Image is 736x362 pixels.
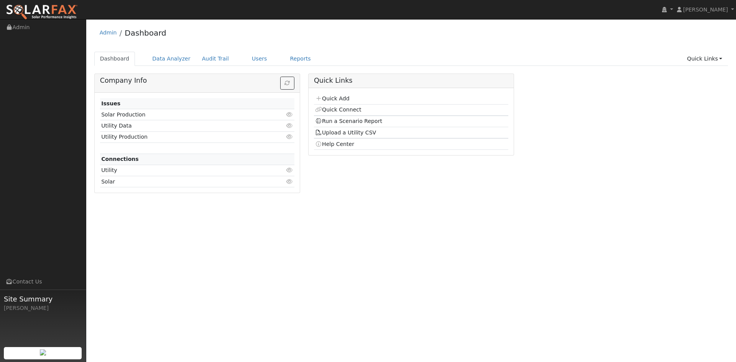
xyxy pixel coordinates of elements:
[683,7,728,13] span: [PERSON_NAME]
[315,118,382,124] a: Run a Scenario Report
[315,129,376,136] a: Upload a Utility CSV
[315,141,354,147] a: Help Center
[100,120,263,131] td: Utility Data
[100,176,263,187] td: Solar
[100,131,263,143] td: Utility Production
[125,28,166,38] a: Dashboard
[40,349,46,355] img: retrieve
[4,294,82,304] span: Site Summary
[286,179,293,184] i: Click to view
[315,95,349,102] a: Quick Add
[286,134,293,139] i: Click to view
[6,4,78,20] img: SolarFax
[94,52,135,66] a: Dashboard
[100,77,294,85] h5: Company Info
[314,77,508,85] h5: Quick Links
[196,52,235,66] a: Audit Trail
[101,100,120,106] strong: Issues
[146,52,196,66] a: Data Analyzer
[286,112,293,117] i: Click to view
[100,29,117,36] a: Admin
[101,156,139,162] strong: Connections
[4,304,82,312] div: [PERSON_NAME]
[681,52,728,66] a: Quick Links
[315,106,361,113] a: Quick Connect
[284,52,317,66] a: Reports
[100,109,263,120] td: Solar Production
[286,123,293,128] i: Click to view
[246,52,273,66] a: Users
[286,167,293,173] i: Click to view
[100,165,263,176] td: Utility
